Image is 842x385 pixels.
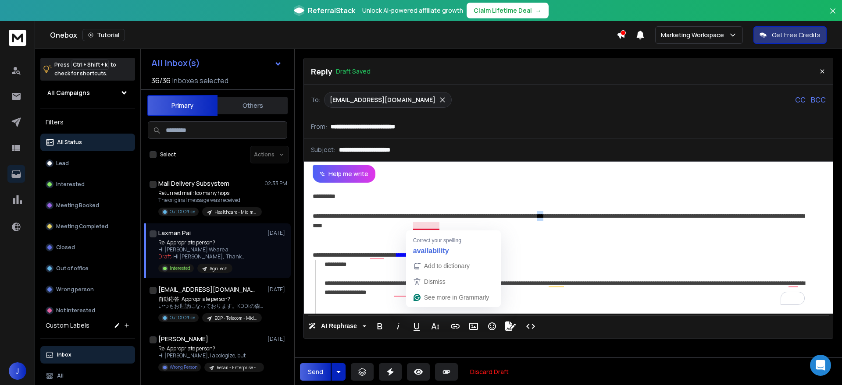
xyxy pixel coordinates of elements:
[371,318,388,335] button: Bold (Ctrl+B)
[311,95,321,104] p: To:
[502,318,519,335] button: Signature
[467,3,549,18] button: Claim Lifetime Deal→
[264,180,287,187] p: 02:33 PM
[218,96,288,115] button: Others
[57,139,82,146] p: All Status
[40,346,135,364] button: Inbox
[40,281,135,298] button: Wrong person
[56,265,89,272] p: Out of office
[311,122,327,131] p: From:
[311,145,335,154] p: Subject:
[151,59,200,67] h1: All Inbox(s)
[427,318,443,335] button: More Text
[319,322,359,330] span: AI Rephrase
[795,95,806,105] p: CC
[56,244,75,251] p: Closed
[170,364,197,371] p: Wrong Person
[210,265,227,272] p: AgriTech
[217,364,259,371] p: Retail - Enterprise - [PERSON_NAME]
[313,165,375,183] button: Help me write
[147,95,218,116] button: Primary
[336,67,371,76] p: Draft Saved
[9,362,26,380] button: J
[56,286,94,293] p: Wrong person
[57,351,71,358] p: Inbox
[151,75,171,86] span: 36 / 36
[268,336,287,343] p: [DATE]
[40,239,135,256] button: Closed
[810,355,831,376] div: Open Intercom Messenger
[144,54,289,72] button: All Inbox(s)
[484,318,500,335] button: Emoticons
[56,160,69,167] p: Lead
[82,29,125,41] button: Tutorial
[172,75,228,86] h3: Inboxes selected
[330,95,435,104] p: [EMAIL_ADDRESS][DOMAIN_NAME]
[56,181,85,188] p: Interested
[300,363,331,381] button: Send
[40,260,135,277] button: Out of office
[158,179,229,188] h1: Mail Delivery Subsystem
[311,65,332,78] p: Reply
[362,6,463,15] p: Unlock AI-powered affiliate growth
[465,318,482,335] button: Insert Image (Ctrl+P)
[57,372,64,379] p: All
[522,318,539,335] button: Code View
[40,367,135,385] button: All
[158,190,262,197] p: Returned mail: too many hops
[158,296,264,303] p: 自動応答: Appropriate person?
[40,134,135,151] button: All Status
[408,318,425,335] button: Underline (Ctrl+U)
[173,253,246,260] span: Hi [PERSON_NAME], Thank ...
[158,285,255,294] h1: [EMAIL_ADDRESS][DOMAIN_NAME]
[158,246,246,253] p: Hi [PERSON_NAME] We are a
[661,31,728,39] p: Marketing Workspace
[40,176,135,193] button: Interested
[160,151,176,158] label: Select
[40,116,135,128] h3: Filters
[56,307,95,314] p: Not Interested
[50,29,617,41] div: Onebox
[40,218,135,235] button: Meeting Completed
[214,315,257,321] p: ECP - Telecom - Midmarket | Bryan
[40,84,135,102] button: All Campaigns
[158,335,208,343] h1: [PERSON_NAME]
[47,88,90,97] h1: All Campaigns
[56,223,108,230] p: Meeting Completed
[827,5,838,26] button: Close banner
[158,253,172,260] span: Draft:
[772,31,821,39] p: Get Free Credits
[158,345,264,352] p: Re: Appropriate person?
[268,286,287,293] p: [DATE]
[46,321,89,330] h3: Custom Labels
[308,5,355,16] span: ReferralStack
[304,183,833,314] div: To enrich screen reader interactions, please activate Accessibility in Grammarly extension settings
[158,239,246,246] p: Re: Appropriate person?
[753,26,827,44] button: Get Free Credits
[170,208,195,215] p: Out Of Office
[71,60,109,70] span: Ctrl + Shift + k
[40,302,135,319] button: Not Interested
[307,318,368,335] button: AI Rephrase
[158,229,191,237] h1: Laxman Pai
[158,197,262,204] p: The original message was received
[54,60,116,78] p: Press to check for shortcuts.
[811,95,826,105] p: BCC
[40,197,135,214] button: Meeting Booked
[158,352,264,359] p: Hi [PERSON_NAME], I apologize, but
[268,230,287,237] p: [DATE]
[447,318,464,335] button: Insert Link (Ctrl+K)
[170,265,190,272] p: Interested
[40,155,135,172] button: Lead
[463,363,516,381] button: Discard Draft
[214,209,257,215] p: Healthcare - Mid maarket | [PERSON_NAME]
[56,202,99,209] p: Meeting Booked
[170,314,195,321] p: Out Of Office
[535,6,542,15] span: →
[158,303,264,310] p: いつもお世話になっております。KDDIの森でございます。 ただいま、15日まで長期休暇をいただいております。 自動返信にて失礼いたします。 たいへん恐れ入りますが、 万が一の場合は、事前にお伝え...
